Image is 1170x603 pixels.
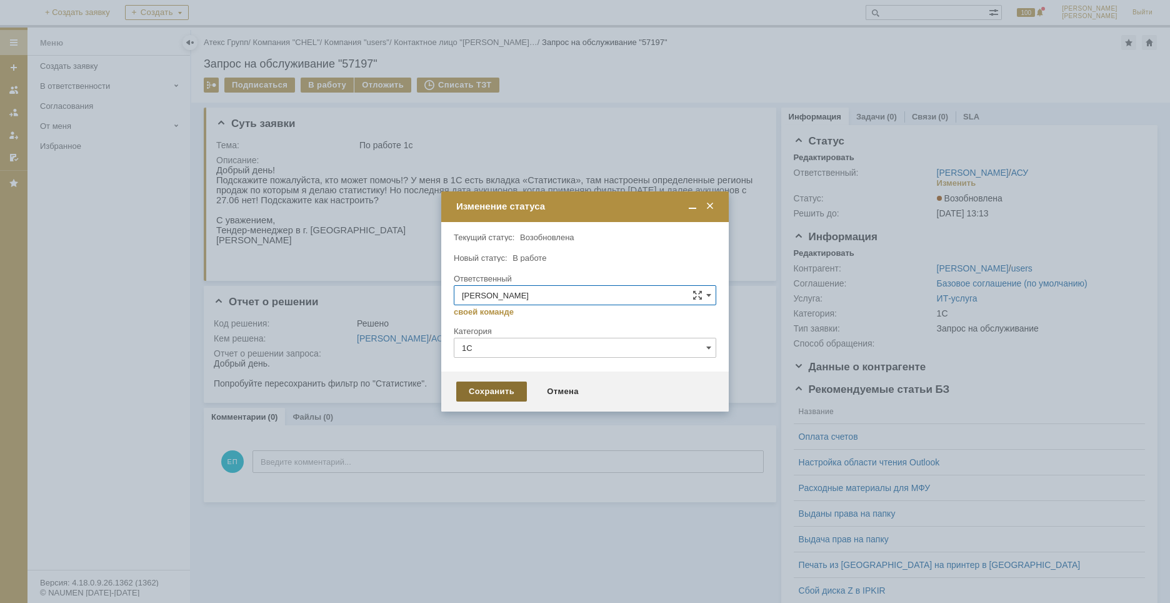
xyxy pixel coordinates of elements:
[692,290,702,300] span: Сложная форма
[704,201,716,212] span: Закрыть
[454,275,714,283] div: Ответственный
[512,253,546,263] span: В работе
[454,327,714,335] div: Категория
[454,253,507,263] label: Новый статус:
[454,233,514,242] label: Текущий статус:
[686,201,699,212] span: Свернуть (Ctrl + M)
[454,307,514,317] a: своей команде
[520,233,574,242] span: Возобновлена
[456,201,716,212] div: Изменение статуса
